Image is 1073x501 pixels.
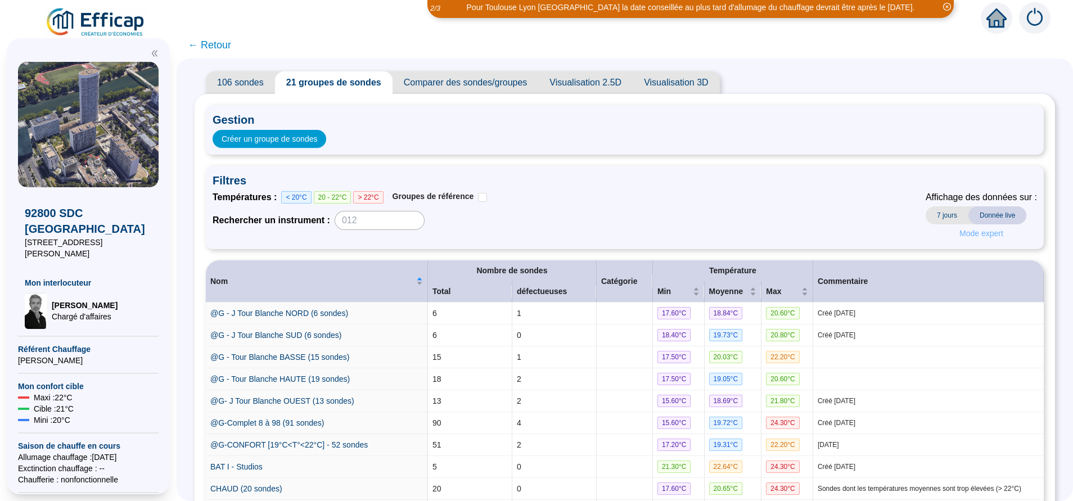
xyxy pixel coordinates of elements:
span: [DATE] [818,440,1039,449]
td: 6 [428,324,512,346]
img: Chargé d'affaires [25,293,47,329]
span: close-circle [943,3,951,11]
span: 22.20 °C [766,439,800,451]
td: 13 [428,390,512,412]
td: 0 [512,456,597,478]
span: 21.80 °C [766,395,800,407]
a: CHAUD (20 sondes) [210,484,282,493]
span: 106 sondes [206,71,275,94]
span: Chargé d'affaires [52,311,118,322]
td: 5 [428,456,512,478]
img: alerts [1019,2,1051,34]
span: 19.31 °C [709,439,743,451]
th: Moyenne [705,281,762,303]
th: défectueuses [512,281,597,303]
span: 19.72 °C [709,417,743,429]
span: ← Retour [188,37,231,53]
span: [STREET_ADDRESS][PERSON_NAME] [25,237,152,259]
a: @G- J Tour Blanche OUEST (13 sondes) [210,396,354,405]
span: 20.60 °C [766,373,800,385]
span: Créer un groupe de sondes [222,133,317,145]
span: [PERSON_NAME] [52,300,118,311]
td: 2 [512,390,597,412]
span: Saison de chauffe en cours [18,440,159,452]
span: 18.84 °C [709,307,743,319]
span: Créé [DATE] [818,331,1039,340]
span: Chaufferie : non fonctionnelle [18,474,159,485]
span: 15.60 °C [657,395,691,407]
span: 17.50 °C [657,373,691,385]
span: 24.30 °C [766,417,800,429]
span: < 20°C [281,191,311,204]
span: Mini : 20 °C [34,414,70,426]
span: 24.30 °C [766,482,800,495]
span: Référent Chauffage [18,344,159,355]
span: 20 - 22°C [314,191,351,204]
td: 90 [428,412,512,434]
td: 1 [512,346,597,368]
td: 4 [512,412,597,434]
span: 18.40 °C [657,329,691,341]
span: 19.05 °C [709,373,743,385]
a: @G - J Tour Blanche NORD (6 sondes) [210,309,348,318]
td: 0 [512,478,597,500]
span: 24.30 °C [766,461,800,473]
a: BAT I - Studios [210,462,263,471]
span: Températures : [213,191,281,204]
span: 18.69 °C [709,395,743,407]
th: Min [653,281,705,303]
button: Créer un groupe de sondes [213,130,326,148]
span: Exctinction chauffage : -- [18,463,159,474]
td: 20 [428,478,512,500]
span: Créé [DATE] [818,462,1039,471]
span: Créé [DATE] [818,396,1039,405]
span: 21.30 °C [657,461,691,473]
span: 20.60 °C [766,307,800,319]
i: 2 / 3 [430,4,440,12]
span: 19.73 °C [709,329,743,341]
td: 2 [512,368,597,390]
span: 17.60 °C [657,307,691,319]
span: double-left [151,49,159,57]
span: Min [657,286,691,297]
span: Groupes de référence [393,192,474,201]
span: Max [766,286,799,297]
a: @G - Tour Blanche BASSE (15 sondes) [210,353,349,362]
span: 92800 SDC [GEOGRAPHIC_DATA] [25,205,152,237]
span: Gestion [213,112,1037,128]
span: 17.20 °C [657,439,691,451]
span: [PERSON_NAME] [18,355,159,366]
a: @G - Tour Blanche HAUTE (19 sondes) [210,374,350,383]
span: Moyenne [709,286,748,297]
button: Mode expert [950,224,1012,242]
th: Total [428,281,512,303]
span: Comparer des sondes/groupes [393,71,539,94]
th: Catégorie [597,260,653,303]
span: Créé [DATE] [818,418,1039,427]
span: Rechercher un instrument : [213,214,330,227]
span: Maxi : 22 °C [34,392,73,403]
span: Nom [210,276,414,287]
td: 1 [512,303,597,324]
td: 15 [428,346,512,368]
th: Commentaire [813,260,1044,303]
span: Mon confort cible [18,381,159,392]
th: Nombre de sondes [428,260,597,281]
span: > 22°C [353,191,383,204]
span: Créé [DATE] [818,309,1039,318]
span: Mon interlocuteur [25,277,152,288]
span: 15.60 °C [657,417,691,429]
span: 17.50 °C [657,351,691,363]
input: 012 [335,211,425,230]
td: 2 [512,434,597,456]
span: Visualisation 2.5D [538,71,633,94]
span: Cible : 21 °C [34,403,74,414]
span: 20.80 °C [766,329,800,341]
span: Affichage des données sur : [926,191,1037,204]
a: @G - J Tour Blanche SUD (6 sondes) [210,331,341,340]
div: Pour Toulouse Lyon [GEOGRAPHIC_DATA] la date conseillée au plus tard d'allumage du chauffage devr... [467,2,915,13]
span: 21 groupes de sondes [275,71,393,94]
th: Nom [206,260,428,303]
td: 18 [428,368,512,390]
span: Sondes dont les températures moyennes sont trop élevées (> 22°C) [818,484,1039,493]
